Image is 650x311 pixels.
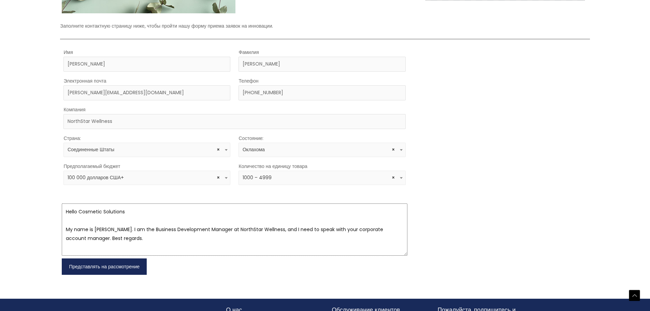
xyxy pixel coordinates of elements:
[239,57,405,72] input: Фамилия
[68,174,124,181] font: 100 000 долларов США+
[63,135,81,142] font: Страна:
[63,114,405,129] input: Название компании
[63,85,230,100] input: Введите свой адрес электронной почты
[68,146,114,153] font: Соединенные Штаты
[63,171,230,185] span: 100 000 долларов США+
[239,135,263,142] font: Состояние:
[243,146,265,153] font: Оклахома
[60,23,273,29] font: Заполните контактную страницу ниже, чтобы пройти нашу форму приема заявок на инновации.
[63,49,73,56] font: Имя
[217,174,220,181] font: ×
[239,49,259,56] font: Фамилия
[239,85,405,100] input: Введите свой номер телефона
[239,171,405,185] span: 1000 – 4999
[63,77,106,84] font: Электронная почта
[62,258,147,275] button: Представлять на рассмотрение
[243,174,272,181] font: 1000 – 4999
[68,146,227,153] span: Соединенные Штаты
[243,146,402,153] span: Оклахома
[392,146,395,153] font: ×
[392,146,395,153] span: Удалить все элементы
[69,263,140,270] font: Представлять на рассмотрение
[239,163,307,170] font: Количество на единицу товара
[217,146,220,153] font: ×
[63,163,120,170] font: Предполагаемый бюджет
[63,106,85,113] font: Компания
[68,174,227,181] span: 100 000 долларов США+
[392,174,395,181] span: Удалить все элементы
[243,174,402,181] span: 1000 – 4999
[392,174,395,181] font: ×
[217,146,220,153] span: Удалить все элементы
[239,143,405,157] span: Оклахома
[63,143,230,157] span: Соединенные Штаты
[239,77,258,84] font: Телефон
[217,174,220,181] span: Удалить все элементы
[63,57,230,72] input: Имя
